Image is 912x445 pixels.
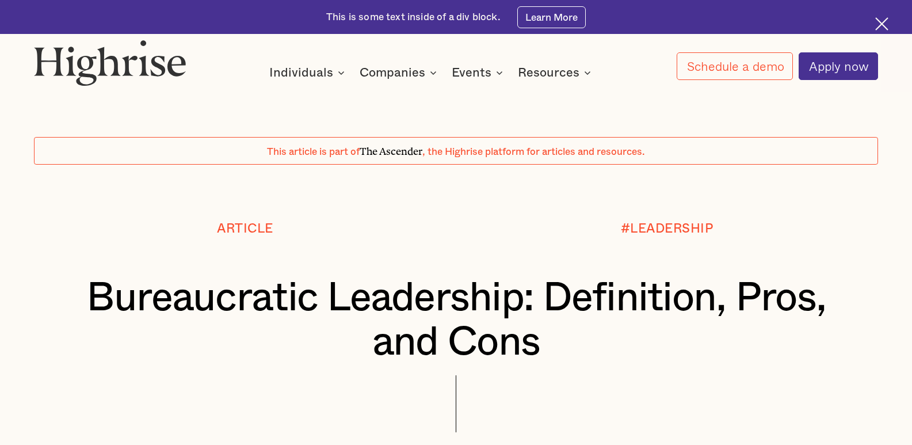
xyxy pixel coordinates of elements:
span: , the Highrise platform for articles and resources. [422,147,645,157]
a: Learn More [517,6,586,28]
div: Events [452,66,491,79]
div: Resources [518,66,594,79]
div: Resources [518,66,579,79]
a: Apply now [799,52,877,80]
h1: Bureaucratic Leadership: Definition, Pros, and Cons [69,276,842,365]
div: Companies [360,66,425,79]
img: Cross icon [875,17,888,31]
div: #LEADERSHIP [621,222,713,236]
div: Individuals [269,66,333,79]
div: Companies [360,66,440,79]
div: Article [217,222,273,236]
div: Events [452,66,506,79]
span: This article is part of [267,147,360,157]
span: The Ascender [360,143,422,155]
img: Highrise logo [34,40,186,86]
div: Individuals [269,66,348,79]
a: Schedule a demo [677,52,793,80]
div: This is some text inside of a div block. [326,10,501,24]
